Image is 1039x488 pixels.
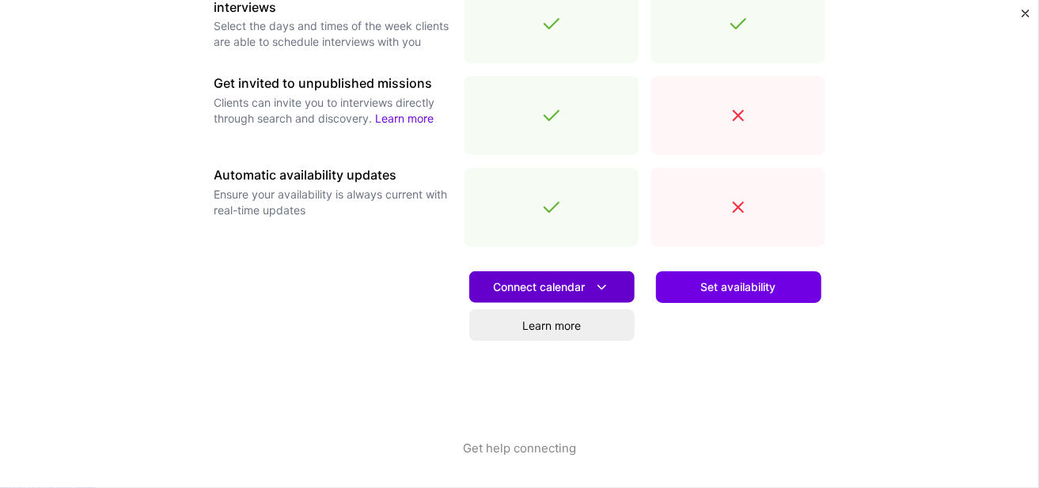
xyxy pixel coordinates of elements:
p: Ensure your availability is always current with real-time updates [214,187,452,218]
i: icon DownArrowWhite [593,279,610,296]
h3: Get invited to unpublished missions [214,76,452,91]
span: Set availability [701,279,776,295]
button: Connect calendar [469,271,635,303]
button: Close [1022,9,1030,26]
a: Learn more [376,112,434,125]
button: Get help connecting [463,440,576,488]
p: Clients can invite you to interviews directly through search and discovery. [214,95,452,127]
a: Learn more [469,309,635,341]
p: Select the days and times of the week clients are able to schedule interviews with you [214,18,452,50]
span: Connect calendar [494,279,610,296]
button: Set availability [656,271,821,303]
h3: Automatic availability updates [214,168,452,183]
